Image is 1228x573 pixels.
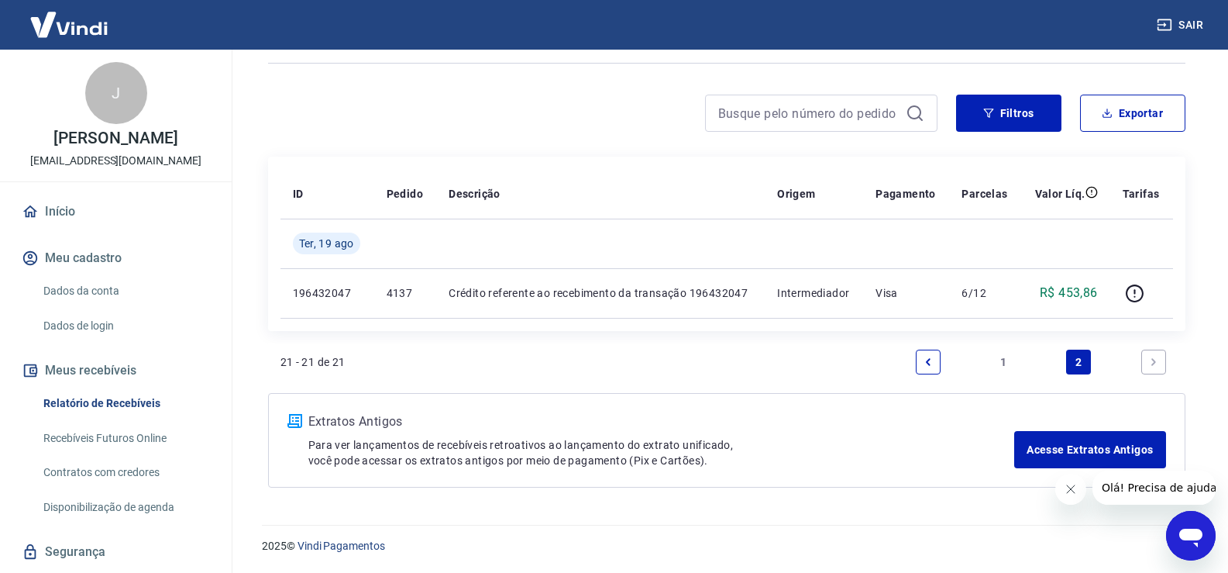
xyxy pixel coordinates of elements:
p: 196432047 [293,285,362,301]
a: Contratos com credores [37,457,213,488]
button: Meus recebíveis [19,354,213,388]
p: Visa [875,285,937,301]
p: Pedido [387,186,423,202]
p: [PERSON_NAME] [53,130,177,147]
p: Tarifas [1123,186,1160,202]
iframe: Mensagem da empresa [1092,471,1216,505]
button: Sair [1154,11,1209,40]
p: 2025 © [262,538,1191,554]
a: Previous page [916,350,941,375]
img: ícone [287,414,302,428]
span: Olá! Precisa de ajuda? [9,11,130,23]
p: ID [293,186,304,202]
p: Parcelas [961,186,1007,202]
button: Meu cadastro [19,241,213,275]
iframe: Botão para abrir a janela de mensagens [1166,511,1216,561]
iframe: Fechar mensagem [1055,474,1086,505]
p: Pagamento [875,186,936,202]
p: Descrição [449,186,500,202]
a: Início [19,195,213,229]
a: Acesse Extratos Antigos [1014,431,1165,468]
ul: Pagination [910,343,1173,381]
a: Page 2 is your current page [1066,350,1091,375]
span: Ter, 19 ago [299,236,354,251]
a: Dados de login [37,310,213,342]
p: Extratos Antigos [308,412,1015,431]
img: Vindi [19,1,119,48]
p: 6/12 [961,285,1009,301]
a: Recebíveis Futuros Online [37,423,213,454]
a: Next page [1141,350,1166,375]
a: Page 1 [991,350,1016,375]
p: Valor Líq. [1035,186,1085,202]
p: Para ver lançamentos de recebíveis retroativos ao lançamento do extrato unificado, você pode aces... [308,437,1015,468]
p: R$ 453,86 [1040,284,1098,302]
button: Filtros [956,95,1061,132]
p: Crédito referente ao recebimento da transação 196432047 [449,285,752,301]
a: Disponibilização de agenda [37,492,213,523]
p: 4137 [387,285,425,301]
input: Busque pelo número do pedido [718,102,900,125]
p: Intermediador [777,285,851,301]
div: J [85,62,147,124]
p: Origem [777,186,815,202]
a: Dados da conta [37,275,213,307]
a: Segurança [19,535,213,569]
button: Exportar [1080,95,1185,132]
p: 21 - 21 de 21 [280,354,346,370]
p: [EMAIL_ADDRESS][DOMAIN_NAME] [30,153,201,169]
a: Relatório de Recebíveis [37,388,213,419]
a: Vindi Pagamentos [298,540,385,552]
